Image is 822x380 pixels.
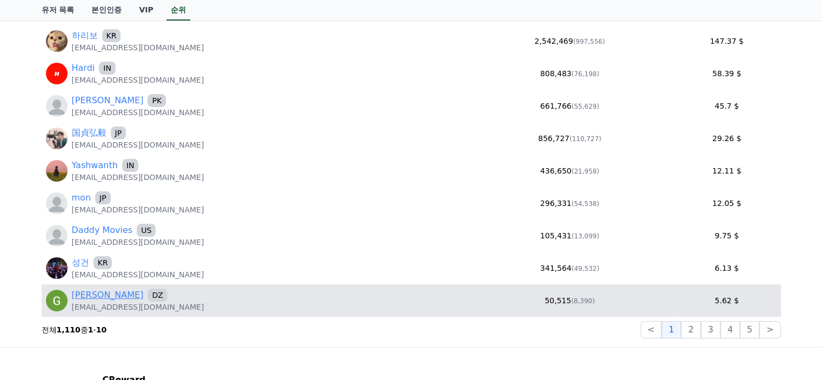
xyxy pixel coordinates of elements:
[46,95,68,117] img: profile_blank.webp
[573,38,605,45] span: (997,556)
[466,187,672,219] td: 296,331
[72,269,204,280] p: [EMAIL_ADDRESS][DOMAIN_NAME]
[759,321,780,338] button: >
[673,90,781,122] td: 45.7 $
[102,29,121,42] span: KR
[46,290,68,311] img: https://lh3.googleusercontent.com/a/ACg8ocIiooszFT_ZI0j0WLvvll3Fx2G2FutFFJPZL1Tq7rvmj9wTeg=s96-c
[72,224,133,237] a: Daddy Movies
[673,219,781,252] td: 9.75 $
[139,303,208,330] a: Settings
[571,70,599,78] span: (76,198)
[46,225,68,246] img: profile_blank.webp
[72,204,204,215] p: [EMAIL_ADDRESS][DOMAIN_NAME]
[46,160,68,182] img: https://lh3.googleusercontent.com/a/ACg8ocLSimGQaXkTpc10kwoVl__E5nGEOS5fO_vrZ3a-lpemSHgAYus=s96-c
[72,159,118,172] a: Yashwanth
[137,224,156,237] span: US
[122,159,139,172] span: IN
[72,29,98,42] a: 하리보
[72,94,144,107] a: [PERSON_NAME]
[701,321,720,338] button: 3
[90,320,122,329] span: Messages
[466,155,672,187] td: 436,650
[46,128,68,149] img: https://lh3.googleusercontent.com/a/ACg8ocIeB3fKyY6fN0GaUax-T_VWnRXXm1oBEaEwHbwvSvAQlCHff8Lg=s96-c
[673,25,781,57] td: 147.37 $
[72,191,91,204] a: mon
[42,324,107,335] p: 전체 중 -
[570,135,602,143] span: (110,727)
[640,321,661,338] button: <
[740,321,759,338] button: 5
[3,303,71,330] a: Home
[72,42,204,53] p: [EMAIL_ADDRESS][DOMAIN_NAME]
[571,200,599,208] span: (54,538)
[72,107,204,118] p: [EMAIL_ADDRESS][DOMAIN_NAME]
[72,126,106,139] a: 国貞弘毅
[673,155,781,187] td: 12.11 $
[93,256,112,269] span: KR
[46,63,68,84] img: https://lh3.googleusercontent.com/a/ACg8ocK6o0fCofFZMXaD0tWOdyBbmJ3D8oleYyj4Nkd9g64qlagD_Ss=s96-c
[673,284,781,317] td: 5.62 $
[720,321,740,338] button: 4
[673,187,781,219] td: 12.05 $
[95,191,111,204] span: JP
[72,139,204,150] p: [EMAIL_ADDRESS][DOMAIN_NAME]
[88,325,93,334] strong: 1
[466,122,672,155] td: 856,727
[46,30,68,52] img: https://lh3.googleusercontent.com/a/ACg8ocLOmR619qD5XjEFh2fKLs4Q84ZWuCVfCizvQOTI-vw1qp5kxHyZ=s96-c
[160,319,186,328] span: Settings
[466,57,672,90] td: 808,483
[72,289,144,302] a: [PERSON_NAME]
[571,297,595,305] span: (8,390)
[46,257,68,279] img: http://k.kakaocdn.net/dn/QdNCG/btsF3DKy24N/9rKv6ZT6x4G035KsHbO9ok/img_640x640.jpg
[673,122,781,155] td: 29.26 $
[72,256,89,269] a: 성건
[57,325,81,334] strong: 1,110
[72,237,204,248] p: [EMAIL_ADDRESS][DOMAIN_NAME]
[571,103,599,110] span: (55,629)
[673,57,781,90] td: 58.39 $
[96,325,106,334] strong: 10
[571,168,599,175] span: (21,958)
[72,302,204,312] p: [EMAIL_ADDRESS][DOMAIN_NAME]
[466,284,672,317] td: 50,515
[111,126,126,139] span: JP
[571,232,599,240] span: (13,099)
[466,252,672,284] td: 341,564
[28,319,46,328] span: Home
[571,265,599,272] span: (49,532)
[466,90,672,122] td: 661,766
[466,219,672,252] td: 105,431
[99,62,116,75] span: IN
[72,172,204,183] p: [EMAIL_ADDRESS][DOMAIN_NAME]
[71,303,139,330] a: Messages
[661,321,681,338] button: 1
[681,321,700,338] button: 2
[148,94,166,107] span: PK
[72,62,95,75] a: Hardi
[46,192,68,214] img: profile_blank.webp
[466,25,672,57] td: 2,542,469
[673,252,781,284] td: 6.13 $
[148,289,167,302] span: DZ
[72,75,204,85] p: [EMAIL_ADDRESS][DOMAIN_NAME]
